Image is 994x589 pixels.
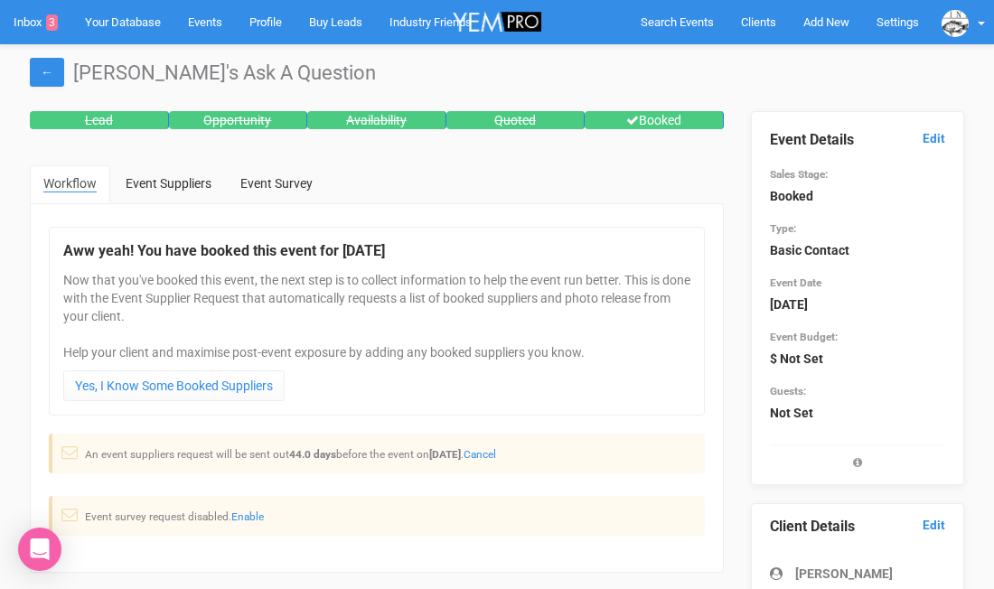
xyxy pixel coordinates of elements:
[63,241,690,262] legend: Aww yeah! You have booked this event for [DATE]
[770,331,838,343] small: Event Budget:
[169,111,308,129] div: Opportunity
[289,448,336,461] strong: 44.0 days
[803,15,849,29] span: Add New
[30,111,169,129] div: Lead
[112,165,225,201] a: Event Suppliers
[770,297,808,312] strong: [DATE]
[923,517,945,534] a: Edit
[30,62,964,84] h1: [PERSON_NAME]'s Ask A Question
[231,510,264,523] a: Enable
[741,15,776,29] span: Clients
[585,111,724,129] div: Booked
[770,168,828,181] small: Sales Stage:
[770,276,821,289] small: Event Date
[63,271,690,361] p: Now that you've booked this event, the next step is to collect information to help the event run ...
[770,189,813,203] strong: Booked
[446,111,586,129] div: Quoted
[641,15,714,29] span: Search Events
[63,370,285,401] a: Yes, I Know Some Booked Suppliers
[770,517,945,538] legend: Client Details
[46,14,58,31] span: 3
[85,510,264,523] small: Event survey request disabled.
[770,385,806,397] small: Guests:
[464,448,496,461] a: Cancel
[923,130,945,147] a: Edit
[18,528,61,571] div: Open Intercom Messenger
[30,58,64,87] a: ←
[429,448,461,461] strong: [DATE]
[85,448,496,461] small: An event suppliers request will be sent out before the event on .
[307,111,446,129] div: Availability
[227,165,326,201] a: Event Survey
[770,406,813,420] strong: Not Set
[770,243,849,257] strong: Basic Contact
[770,130,945,151] legend: Event Details
[30,165,110,203] a: Workflow
[770,222,796,235] small: Type:
[770,351,823,366] strong: $ Not Set
[942,10,969,37] img: data
[795,566,893,581] strong: [PERSON_NAME]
